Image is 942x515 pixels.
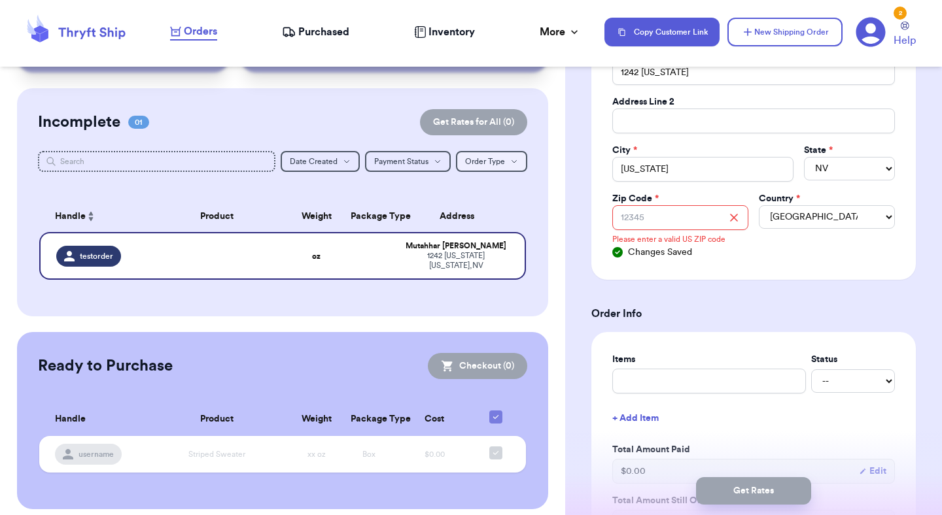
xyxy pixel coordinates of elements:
[343,403,395,436] th: Package Type
[343,201,395,232] th: Package Type
[856,17,886,47] a: 2
[612,353,806,366] label: Items
[894,22,916,48] a: Help
[403,251,509,271] div: 1242 [US_STATE] [US_STATE] , NV
[612,234,725,244] p: Please enter a valid US ZIP code
[38,112,120,133] h2: Incomplete
[86,208,96,224] button: Sort ascending
[628,246,692,259] span: Changes Saved
[612,95,674,108] label: Address Line 2
[612,205,748,230] input: 12345
[727,18,843,46] button: New Shipping Order
[456,151,527,172] button: Order Type
[144,201,290,232] th: Product
[540,24,581,40] div: More
[612,192,659,205] label: Zip Code
[811,353,895,366] label: Status
[362,450,375,458] span: Box
[607,404,900,433] button: + Add Item
[80,251,113,261] span: testorder
[591,306,916,322] h3: Order Info
[170,24,217,41] a: Orders
[188,450,245,458] span: Striped Sweater
[395,403,474,436] th: Cost
[290,403,343,436] th: Weight
[307,450,326,458] span: xx oz
[282,24,349,40] a: Purchased
[128,116,149,129] span: 01
[374,158,428,165] span: Payment Status
[759,192,800,205] label: Country
[420,109,527,135] button: Get Rates for All (0)
[621,465,646,478] span: $ 0.00
[312,252,321,260] strong: oz
[38,356,173,376] h2: Ready to Purchase
[55,210,86,224] span: Handle
[38,151,275,172] input: Search
[184,24,217,39] span: Orders
[612,144,637,157] label: City
[604,18,720,46] button: Copy Customer Link
[290,201,343,232] th: Weight
[55,412,86,426] span: Handle
[365,151,451,172] button: Payment Status
[894,33,916,48] span: Help
[281,151,360,172] button: Date Created
[414,24,475,40] a: Inventory
[465,158,505,165] span: Order Type
[78,449,114,459] span: username
[298,24,349,40] span: Purchased
[859,465,886,478] button: Edit
[804,144,833,157] label: State
[425,450,445,458] span: $0.00
[894,7,907,20] div: 2
[290,158,338,165] span: Date Created
[428,353,527,379] button: Checkout (0)
[428,24,475,40] span: Inventory
[612,443,895,456] label: Total Amount Paid
[395,201,526,232] th: Address
[144,403,290,436] th: Product
[403,241,509,251] div: Mutahhar [PERSON_NAME]
[696,477,811,505] button: Get Rates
